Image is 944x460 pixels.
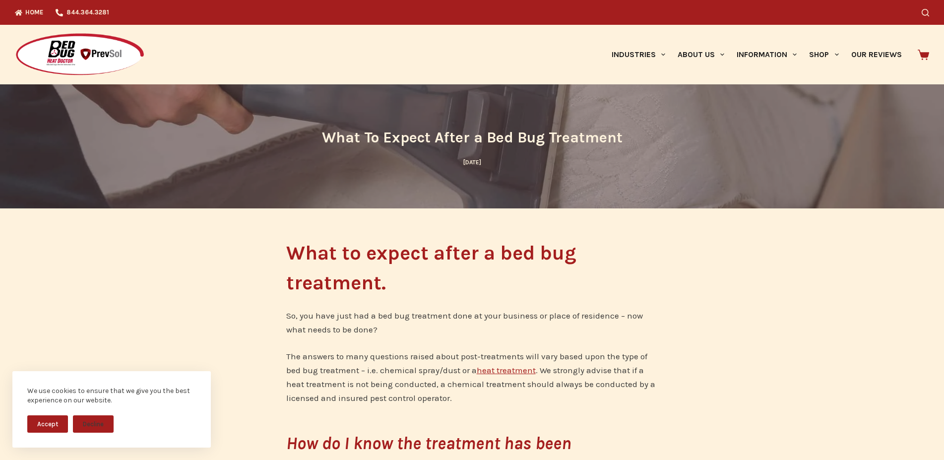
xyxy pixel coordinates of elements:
[73,415,114,433] button: Decline
[463,159,481,166] time: [DATE]
[605,25,671,84] a: Industries
[15,33,145,77] img: Prevsol/Bed Bug Heat Doctor
[803,25,845,84] a: Shop
[477,365,536,375] a: heat treatment
[671,25,730,84] a: About Us
[731,25,803,84] a: Information
[845,25,908,84] a: Our Reviews
[27,386,196,405] div: We use cookies to ensure that we give you the best experience on our website.
[286,127,658,149] h1: What To Expect After a Bed Bug Treatment
[286,309,658,336] p: So, you have just had a bed bug treatment done at your business or place of residence – now what ...
[286,349,658,405] p: The answers to many questions raised about post-treatments will vary based upon the type of bed b...
[286,238,658,298] h1: What to expect after a bed bug treatment.
[27,415,68,433] button: Accept
[922,9,929,16] button: Search
[605,25,908,84] nav: Primary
